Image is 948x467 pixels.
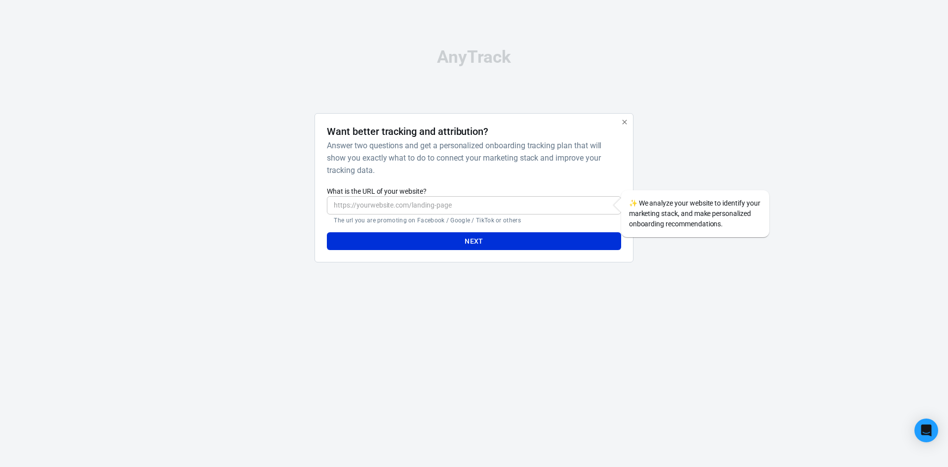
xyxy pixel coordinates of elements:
[327,186,621,196] label: What is the URL of your website?
[327,139,617,176] h6: Answer two questions and get a personalized onboarding tracking plan that will show you exactly w...
[227,48,721,66] div: AnyTrack
[629,199,637,207] span: sparkles
[334,216,614,224] p: The url you are promoting on Facebook / Google / TikTok or others
[327,126,488,137] h4: Want better tracking and attribution?
[327,196,621,214] input: https://yourwebsite.com/landing-page
[327,232,621,251] button: Next
[621,190,769,237] div: We analyze your website to identify your marketing stack, and make personalized onboarding recomm...
[914,419,938,442] div: Open Intercom Messenger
